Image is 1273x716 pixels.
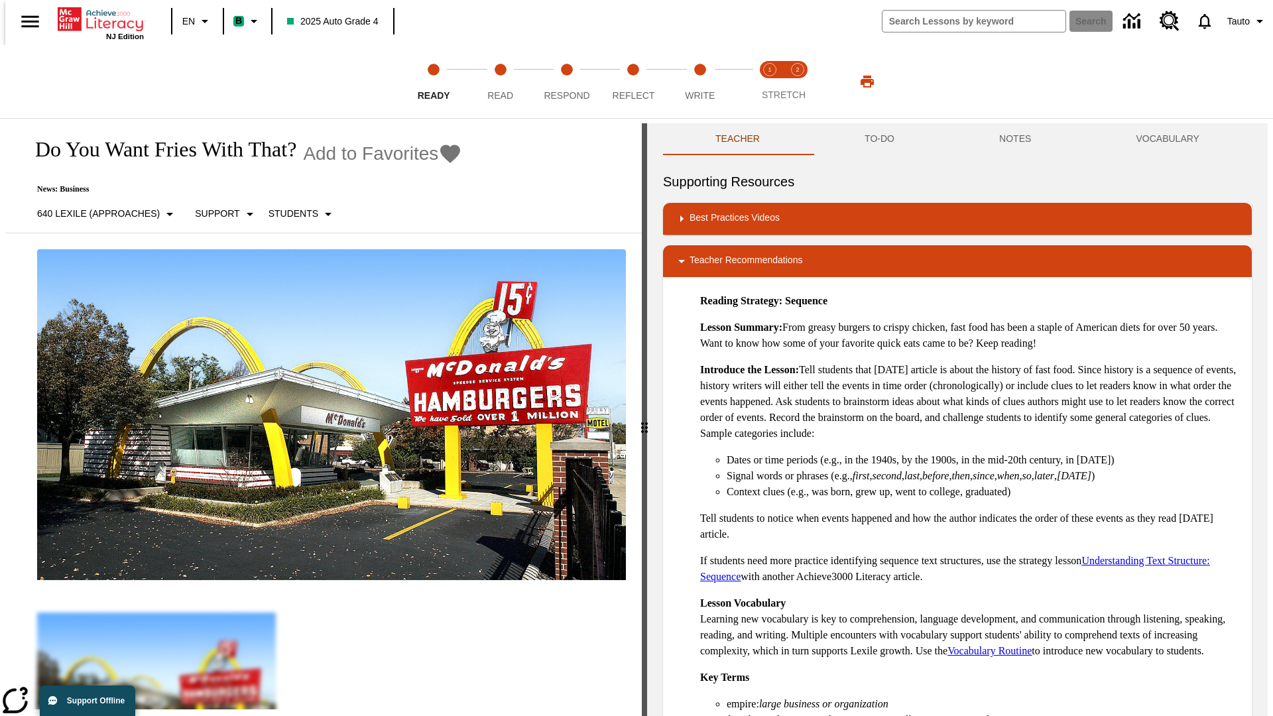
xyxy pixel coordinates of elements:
[685,90,715,101] span: Write
[727,468,1241,484] li: Signal words or phrases (e.g., , , , , , , , , , )
[700,555,1210,582] a: Understanding Text Structure: Sequence
[395,45,472,118] button: Ready step 1 of 5
[663,171,1252,192] h6: Supporting Resources
[759,698,888,709] em: large business or organization
[700,595,1241,659] p: Learning new vocabulary is key to comprehension, language development, and communication through ...
[873,470,902,481] em: second
[785,295,827,306] strong: Sequence
[37,207,160,221] p: 640 Lexile (Approaches)
[853,470,870,481] em: first
[647,123,1268,716] div: activity
[700,322,782,333] strong: Lesson Summary:
[882,11,1065,32] input: search field
[642,123,647,716] div: Press Enter or Spacebar and then press right and left arrow keys to move the slider
[228,9,267,33] button: Boost Class color is mint green. Change class color
[727,484,1241,500] li: Context clues (e.g., was born, grew up, went to college, graduated)
[303,142,462,165] button: Add to Favorites - Do You Want Fries With That?
[269,207,318,221] p: Students
[37,249,626,581] img: One of the first McDonald's stores, with the iconic red sign and golden arches.
[663,123,812,155] button: Teacher
[595,45,672,118] button: Reflect step 4 of 5
[195,207,239,221] p: Support
[418,90,450,101] span: Ready
[922,470,949,481] em: before
[947,645,1032,656] a: Vocabulary Routine
[700,597,786,609] strong: Lesson Vocabulary
[235,13,242,29] span: B
[727,696,1241,712] li: empire:
[751,45,789,118] button: Stretch Read step 1 of 2
[846,70,888,93] button: Print
[762,89,806,100] span: STRETCH
[303,143,438,164] span: Add to Favorites
[1152,3,1187,39] a: Resource Center, Will open in new tab
[106,32,144,40] span: NJ Edition
[32,202,183,226] button: Select Lexile, 640 Lexile (Approaches)
[613,90,655,101] span: Reflect
[40,686,135,716] button: Support Offline
[662,45,739,118] button: Write step 5 of 5
[700,320,1241,351] p: From greasy burgers to crispy chicken, fast food has been a staple of American diets for over 50 ...
[700,672,749,683] strong: Key Terms
[58,5,144,40] div: Home
[812,123,947,155] button: TO-DO
[461,45,538,118] button: Read step 2 of 5
[190,202,263,226] button: Scaffolds, Support
[768,66,771,73] text: 1
[663,123,1252,155] div: Instructional Panel Tabs
[796,66,799,73] text: 2
[1083,123,1252,155] button: VOCABULARY
[700,510,1241,542] p: Tell students to notice when events happened and how the author indicates the order of these even...
[182,15,195,29] span: EN
[997,470,1020,481] em: when
[1227,15,1250,29] span: Tauto
[21,184,462,194] p: News: Business
[1115,3,1152,40] a: Data Center
[778,45,817,118] button: Stretch Respond step 2 of 2
[67,696,125,705] span: Support Offline
[947,123,1083,155] button: NOTES
[700,553,1241,585] p: If students need more practice identifying sequence text structures, use the strategy lesson with...
[690,211,780,227] p: Best Practices Videos
[487,90,513,101] span: Read
[727,452,1241,468] li: Dates or time periods (e.g., in the 1940s, by the 1900s, in the mid-20th century, in [DATE])
[973,470,995,481] em: since
[287,15,379,29] span: 2025 Auto Grade 4
[1187,4,1222,38] a: Notifications
[904,470,920,481] em: last
[700,364,799,375] strong: Introduce the Lesson:
[951,470,970,481] em: then
[176,9,219,33] button: Language: EN, Select a language
[5,123,642,709] div: reading
[663,203,1252,235] div: Best Practices Videos
[21,137,296,162] h1: Do You Want Fries With That?
[11,2,50,41] button: Open side menu
[544,90,589,101] span: Respond
[663,245,1252,277] div: Teacher Recommendations
[690,253,802,269] p: Teacher Recommendations
[1057,470,1091,481] em: [DATE]
[528,45,605,118] button: Respond step 3 of 5
[263,202,341,226] button: Select Student
[1034,470,1054,481] em: later
[1022,470,1032,481] em: so
[1222,9,1273,33] button: Profile/Settings
[700,362,1241,442] p: Tell students that [DATE] article is about the history of fast food. Since history is a sequence ...
[700,295,782,306] strong: Reading Strategy:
